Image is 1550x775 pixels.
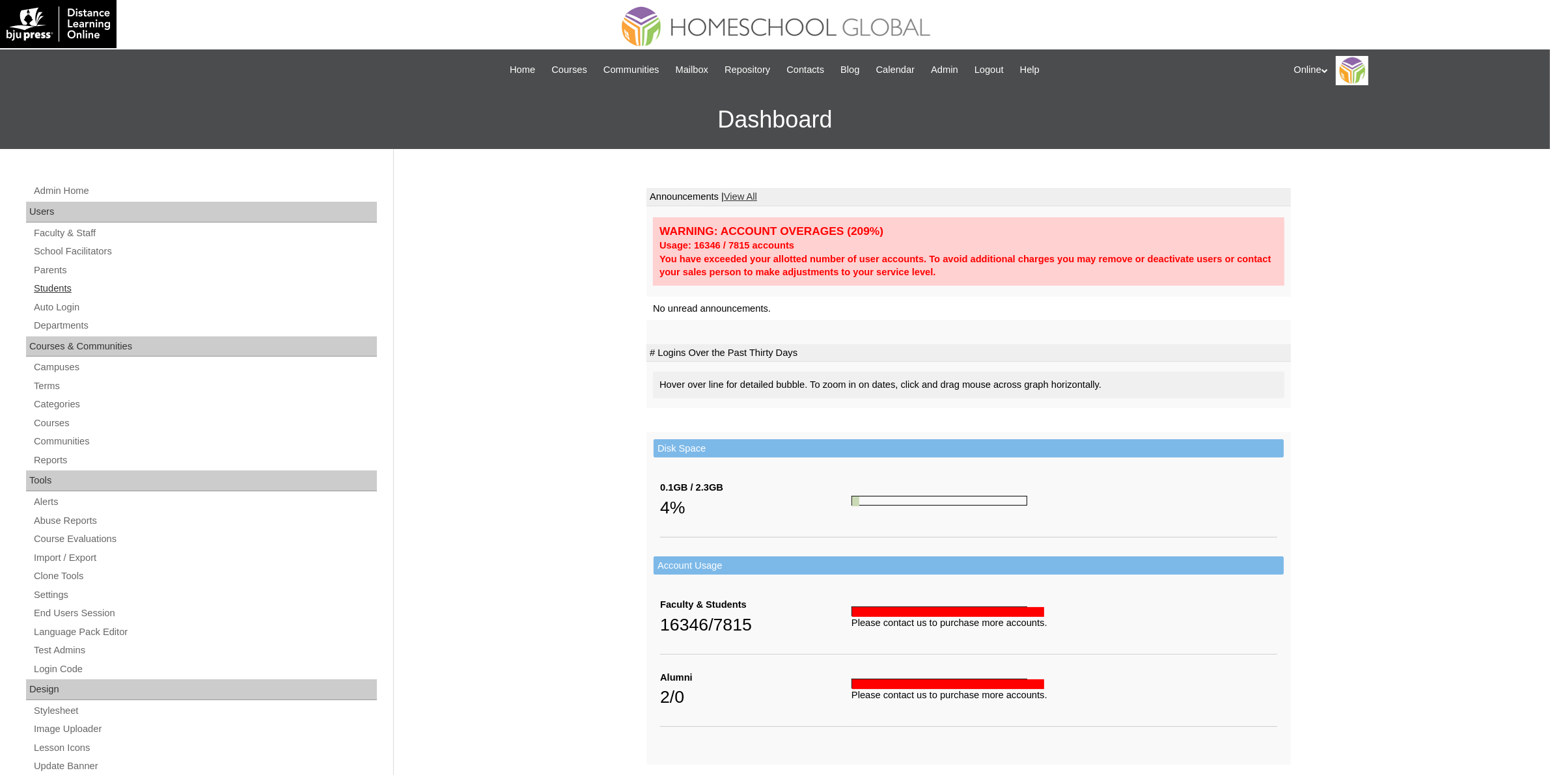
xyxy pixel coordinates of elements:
span: Admin [931,62,958,77]
div: WARNING: ACCOUNT OVERAGES (209%) [659,224,1278,239]
span: Blog [840,62,859,77]
span: Communities [603,62,659,77]
div: Faculty & Students [660,598,851,612]
a: Clone Tools [33,568,377,584]
a: Logout [968,62,1010,77]
a: Stylesheet [33,703,377,719]
a: Alerts [33,494,377,510]
a: Image Uploader [33,721,377,737]
a: End Users Session [33,605,377,621]
div: Users [26,202,377,223]
span: Help [1020,62,1040,77]
div: 2/0 [660,684,851,710]
a: Departments [33,318,377,334]
td: Account Usage [654,556,1284,575]
a: Reports [33,452,377,469]
div: Courses & Communities [26,336,377,357]
a: Terms [33,378,377,394]
div: 0.1GB / 2.3GB [660,481,851,495]
a: Lesson Icons [33,740,377,756]
div: Hover over line for detailed bubble. To zoom in on dates, click and drag mouse across graph horiz... [653,372,1284,398]
div: Please contact us to purchase more accounts. [851,616,1277,630]
a: Categories [33,396,377,413]
a: Blog [834,62,866,77]
a: Import / Export [33,550,377,566]
a: Repository [718,62,777,77]
img: Online Academy [1336,56,1368,85]
span: Calendar [876,62,915,77]
a: Admin Home [33,183,377,199]
a: Courses [545,62,594,77]
a: Mailbox [669,62,715,77]
a: Language Pack Editor [33,624,377,640]
div: Alumni [660,671,851,685]
a: Home [503,62,542,77]
div: Online [1294,56,1538,85]
span: Courses [551,62,587,77]
a: Communities [33,433,377,450]
a: Parents [33,262,377,279]
a: Courses [33,415,377,431]
a: Login Code [33,661,377,677]
span: Logout [975,62,1004,77]
div: Tools [26,470,377,491]
a: Campuses [33,359,377,375]
img: logo-white.png [7,7,110,42]
div: You have exceeded your allotted number of user accounts. To avoid additional charges you may remo... [659,252,1278,279]
div: 4% [660,495,851,521]
td: # Logins Over the Past Thirty Days [646,344,1291,362]
a: Abuse Reports [33,513,377,529]
div: 16346/7815 [660,612,851,638]
td: No unread announcements. [646,297,1291,321]
span: Contacts [786,62,824,77]
a: View All [724,191,757,202]
a: School Facilitators [33,243,377,260]
td: Announcements | [646,188,1291,206]
a: Test Admins [33,642,377,659]
a: Contacts [780,62,831,77]
a: Update Banner [33,758,377,774]
a: Admin [924,62,965,77]
a: Communities [597,62,666,77]
div: Design [26,679,377,700]
strong: Usage: 16346 / 7815 accounts [659,240,794,251]
a: Settings [33,587,377,603]
a: Help [1014,62,1046,77]
span: Repository [725,62,770,77]
span: Mailbox [676,62,709,77]
a: Students [33,280,377,297]
div: Please contact us to purchase more accounts. [851,688,1277,702]
a: Auto Login [33,299,377,316]
a: Course Evaluations [33,531,377,547]
h3: Dashboard [7,90,1543,149]
a: Calendar [870,62,921,77]
a: Faculty & Staff [33,225,377,241]
td: Disk Space [654,439,1284,458]
span: Home [510,62,535,77]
